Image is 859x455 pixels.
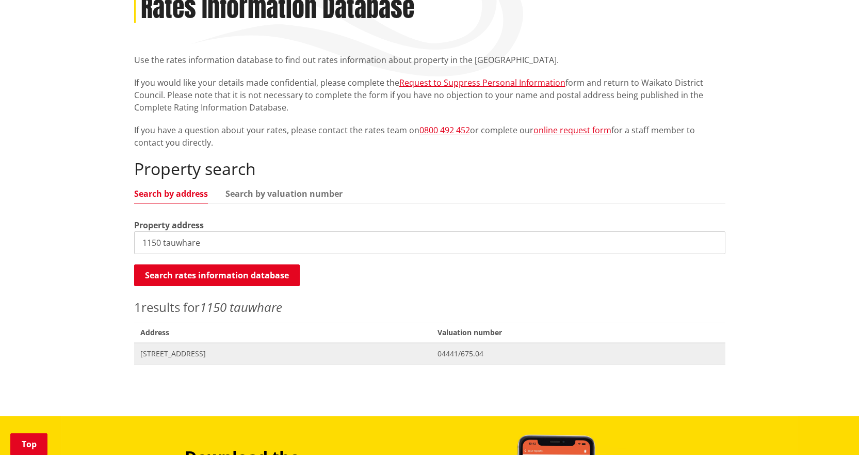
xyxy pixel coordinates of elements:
span: Valuation number [431,322,725,343]
a: Top [10,433,47,455]
button: Search rates information database [134,264,300,286]
label: Property address [134,219,204,231]
p: If you would like your details made confidential, please complete the form and return to Waikato ... [134,76,725,114]
a: Search by valuation number [225,190,343,198]
iframe: Messenger Launcher [812,412,849,449]
p: If you have a question about your rates, please contact the rates team on or complete our for a s... [134,124,725,149]
input: e.g. Duke Street NGARUAWAHIA [134,231,725,254]
em: 1150 tauwhare [200,299,282,316]
a: 0800 492 452 [419,124,470,136]
a: Request to Suppress Personal Information [399,77,565,88]
span: 04441/675.04 [437,349,719,359]
a: online request form [533,124,611,136]
a: Search by address [134,190,208,198]
a: [STREET_ADDRESS] 04441/675.04 [134,343,725,364]
span: [STREET_ADDRESS] [140,349,426,359]
h2: Property search [134,159,725,179]
p: results for [134,298,725,317]
span: Address [134,322,432,343]
p: Use the rates information database to find out rates information about property in the [GEOGRAPHI... [134,54,725,66]
span: 1 [134,299,141,316]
